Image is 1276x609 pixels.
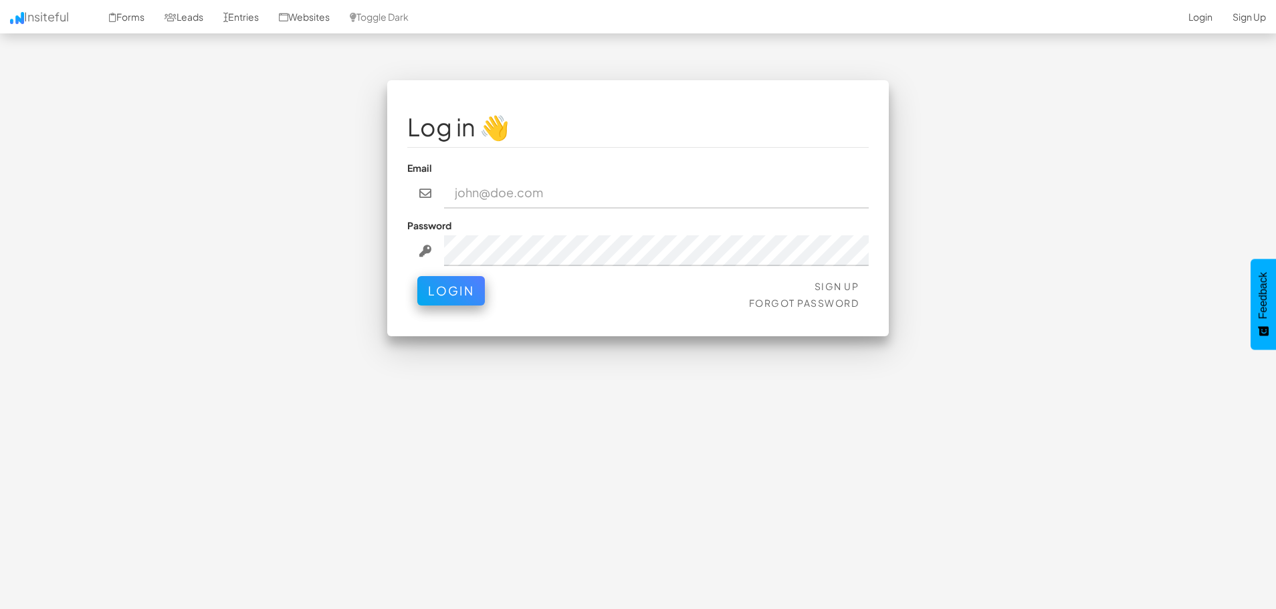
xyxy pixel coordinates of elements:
[815,280,859,292] a: Sign Up
[10,12,24,24] img: icon.png
[1257,272,1269,319] span: Feedback
[407,219,451,232] label: Password
[407,114,869,140] h1: Log in 👋
[407,161,432,174] label: Email
[1251,259,1276,350] button: Feedback - Show survey
[417,276,485,306] button: Login
[749,297,859,309] a: Forgot Password
[444,178,869,209] input: john@doe.com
